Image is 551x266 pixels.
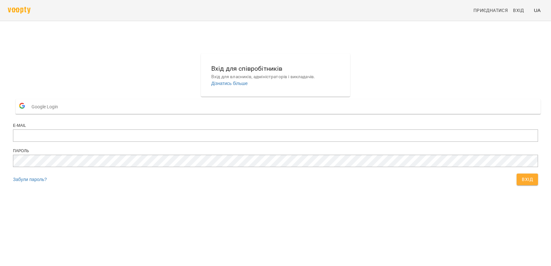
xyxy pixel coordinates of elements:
[16,99,541,114] button: Google Login
[211,64,340,74] h6: Вхід для співробітників
[13,148,538,154] div: Пароль
[13,123,538,128] div: E-mail
[510,5,531,16] a: Вхід
[534,7,541,14] span: UA
[522,175,533,183] span: Вхід
[471,5,510,16] a: Приєднатися
[513,6,524,14] span: Вхід
[211,81,248,86] a: Дізнатись більше
[206,58,345,92] button: Вхід для співробітниківВхід для власників, адміністраторів і викладачів.Дізнатись більше
[517,174,538,185] button: Вхід
[473,6,508,14] span: Приєднатися
[211,74,340,80] p: Вхід для власників, адміністраторів і викладачів.
[531,4,543,16] button: UA
[13,177,47,182] a: Забули пароль?
[8,7,31,14] img: voopty.png
[31,100,61,113] span: Google Login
